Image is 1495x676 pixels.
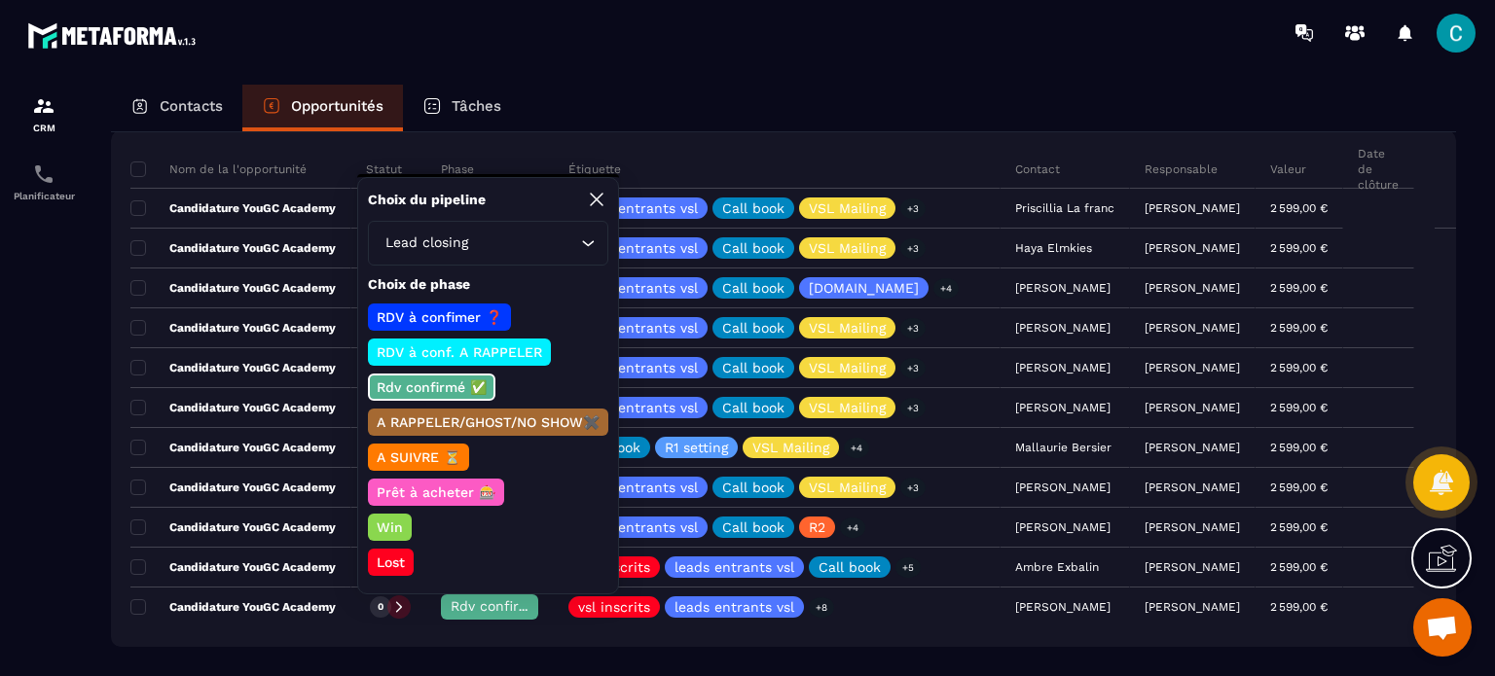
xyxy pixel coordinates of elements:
p: Contact [1015,161,1060,177]
p: +3 [900,398,926,418]
p: Candidature YouGC Academy [130,320,336,336]
span: Lead closing [381,232,472,254]
p: [PERSON_NAME] [1145,281,1240,295]
p: Call book [722,480,784,494]
p: +8 [809,597,834,618]
p: 2 599,00 € [1270,361,1328,374]
p: Valeur [1270,161,1306,177]
p: [PERSON_NAME] [1145,520,1240,534]
p: Nom de la l'opportunité [130,161,307,177]
p: leads entrants vsl [675,600,794,614]
p: VSL Mailing [809,401,886,414]
p: [PERSON_NAME] [1145,441,1240,454]
p: Tâches [452,97,501,115]
p: leads entrants vsl [578,520,698,534]
p: A SUIVRE ⏳ [374,447,463,467]
p: +3 [900,198,926,219]
p: Date de clôture [1358,146,1399,193]
p: Opportunités [291,97,383,115]
p: [PERSON_NAME] [1145,321,1240,335]
p: RDV à confimer ❓ [374,307,505,327]
div: Ouvrir le chat [1413,598,1472,657]
p: Candidature YouGC Academy [130,240,336,256]
p: +5 [895,557,921,578]
input: Search for option [472,232,576,254]
p: +3 [900,478,926,498]
p: vsl inscrits [578,600,650,614]
p: +4 [844,438,869,458]
p: [PERSON_NAME] [1145,560,1240,574]
p: 2 599,00 € [1270,520,1328,534]
p: A RAPPELER/GHOST/NO SHOW✖️ [374,412,602,432]
p: VSL Mailing [809,361,886,374]
p: Call book [722,201,784,215]
p: [PERSON_NAME] [1145,480,1240,494]
p: 2 599,00 € [1270,201,1328,215]
a: Tâches [403,85,521,131]
p: leads entrants vsl [578,480,698,494]
p: VSL Mailing [809,480,886,494]
img: scheduler [32,162,55,186]
p: 2 599,00 € [1270,401,1328,414]
p: RDV à conf. A RAPPELER [374,342,545,362]
p: Win [374,517,406,537]
p: Rdv confirmé ✅ [374,377,490,397]
p: CRM [5,123,83,133]
p: Call book [722,361,784,374]
p: VSL Mailing [809,201,886,215]
p: Prêt à acheter 🎰 [374,482,498,502]
p: Choix de phase [368,275,608,294]
p: [PERSON_NAME] [1145,241,1240,255]
p: 2 599,00 € [1270,441,1328,454]
img: formation [32,94,55,118]
p: +3 [900,238,926,259]
p: Choix du pipeline [368,191,486,209]
p: Candidature YouGC Academy [130,480,336,495]
p: 2 599,00 € [1270,560,1328,574]
p: Call book [722,241,784,255]
p: Candidature YouGC Academy [130,400,336,415]
p: Candidature YouGC Academy [130,599,336,615]
p: leads entrants vsl [578,401,698,414]
p: 2 599,00 € [1270,241,1328,255]
p: Call book [722,520,784,534]
p: VSL Mailing [809,241,886,255]
p: R2 [809,520,825,534]
div: Search for option [368,221,608,266]
p: +3 [900,358,926,378]
a: Opportunités [242,85,403,131]
p: Candidature YouGC Academy [130,280,336,296]
p: 0 [378,600,383,614]
span: Rdv confirmé ✅ [451,598,561,614]
p: 2 599,00 € [1270,321,1328,335]
p: VSL Mailing [809,321,886,335]
p: [PERSON_NAME] [1145,201,1240,215]
p: Candidature YouGC Academy [130,360,336,375]
p: leads entrants vsl [578,361,698,374]
p: +4 [933,278,959,299]
p: Étiquette [568,161,621,177]
p: [PERSON_NAME] [1145,600,1240,614]
p: Call book [819,560,881,574]
p: Contacts [160,97,223,115]
p: Planificateur [5,191,83,201]
p: Call book [722,401,784,414]
p: [PERSON_NAME] [1145,361,1240,374]
p: Call book [722,281,784,295]
p: +3 [900,318,926,338]
p: 2 599,00 € [1270,281,1328,295]
p: Phase [441,161,474,177]
p: leads entrants vsl [578,281,698,295]
p: Candidature YouGC Academy [130,559,336,575]
p: leads entrants vsl [578,201,698,215]
a: Contacts [111,85,242,131]
a: formationformationCRM [5,80,83,148]
p: Lost [374,552,408,572]
p: leads entrants vsl [578,241,698,255]
p: 2 599,00 € [1270,480,1328,494]
p: Statut [366,161,402,177]
img: logo [27,18,202,53]
p: VSL Mailing [752,441,829,454]
p: 2 599,00 € [1270,600,1328,614]
p: R1 setting [665,441,728,454]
